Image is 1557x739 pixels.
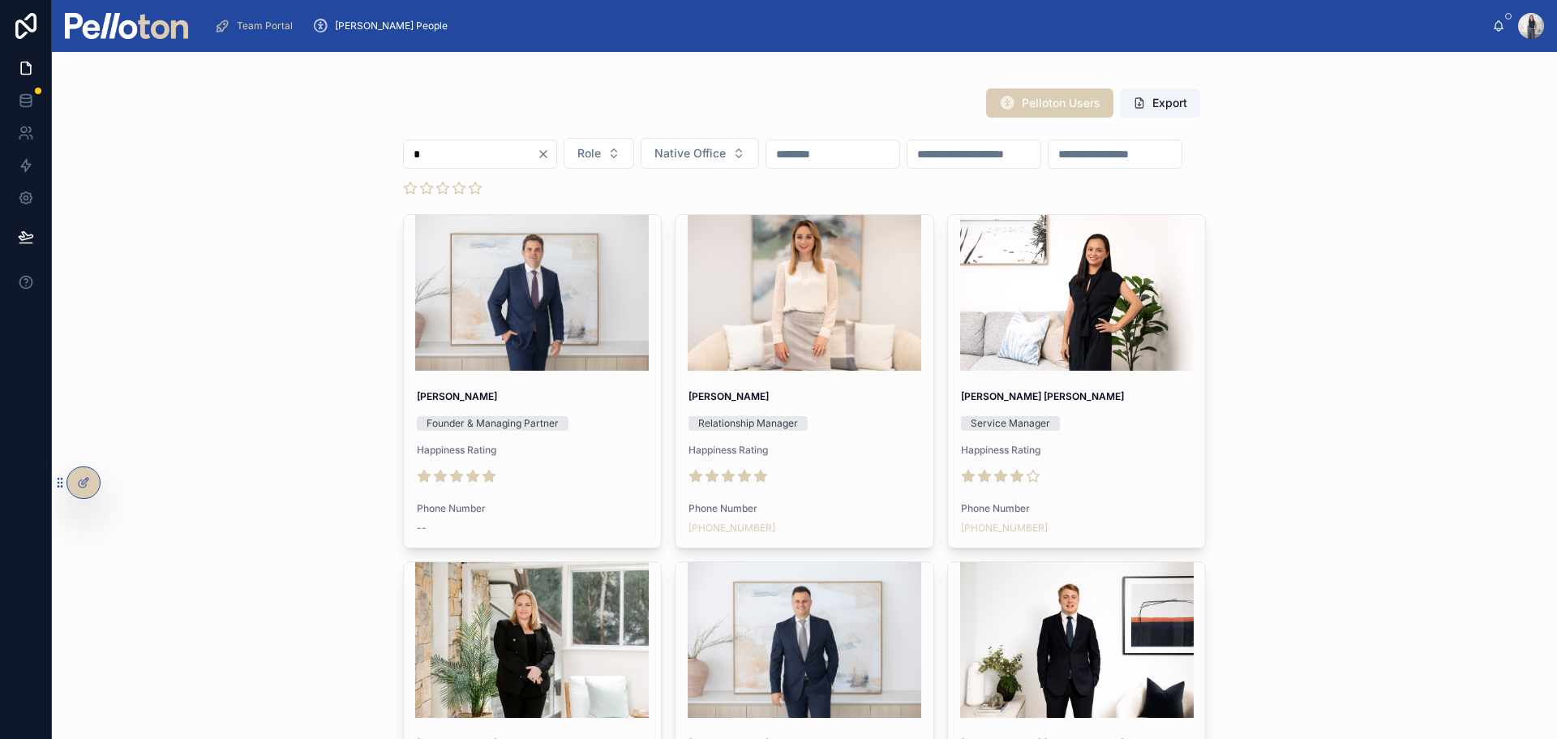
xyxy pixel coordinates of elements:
div: IMG_8942.jpeg [404,215,662,371]
div: Relationship Manager [698,416,798,431]
a: [PHONE_NUMBER] [961,522,1048,535]
span: Team Portal [237,19,293,32]
strong: [PERSON_NAME] [688,390,769,402]
span: Happiness Rating [688,444,920,457]
button: Select Button [641,138,759,169]
div: Profile_Connor_Goggins.jpg [948,562,1206,718]
button: Export [1120,88,1200,118]
div: scrollable content [201,8,1492,44]
a: [PERSON_NAME] [PERSON_NAME]Service ManagerHappiness RatingPhone Number[PHONE_NUMBER] [947,214,1207,548]
span: Happiness Rating [961,444,1193,457]
span: Happiness Rating [417,444,649,457]
button: Clear [537,148,556,161]
div: Service Manager [971,416,1050,431]
strong: [PERSON_NAME] [PERSON_NAME] [961,390,1124,402]
a: Team Portal [209,11,304,41]
a: [PHONE_NUMBER] [688,522,775,535]
a: [PERSON_NAME]Relationship ManagerHappiness RatingPhone Number[PHONE_NUMBER] [675,214,934,548]
a: [PERSON_NAME] People [307,11,459,41]
strong: [PERSON_NAME] [417,390,497,402]
button: Select Button [564,138,634,169]
div: Founder & Managing Partner [427,416,559,431]
span: Phone Number [961,502,1193,515]
a: [PERSON_NAME]Founder & Managing PartnerHappiness RatingPhone Number-- [403,214,663,548]
img: App logo [65,13,188,39]
div: Kristie-APPROVED.jpg [676,215,933,371]
button: Pelloton Users [986,88,1113,118]
div: Sarah_Angus.jpg [404,562,662,718]
div: Profiles_5_Vista_Street_Mosman_(LindsayChenPello).jpg [948,215,1206,371]
span: Native Office [654,145,726,161]
span: Role [577,145,601,161]
span: -- [417,522,427,535]
span: [PERSON_NAME] People [335,19,448,32]
span: Pelloton Users [1022,95,1100,111]
div: Martin-Appoved-2025.jpg [676,562,933,718]
span: Phone Number [688,502,920,515]
span: Phone Number [417,502,649,515]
